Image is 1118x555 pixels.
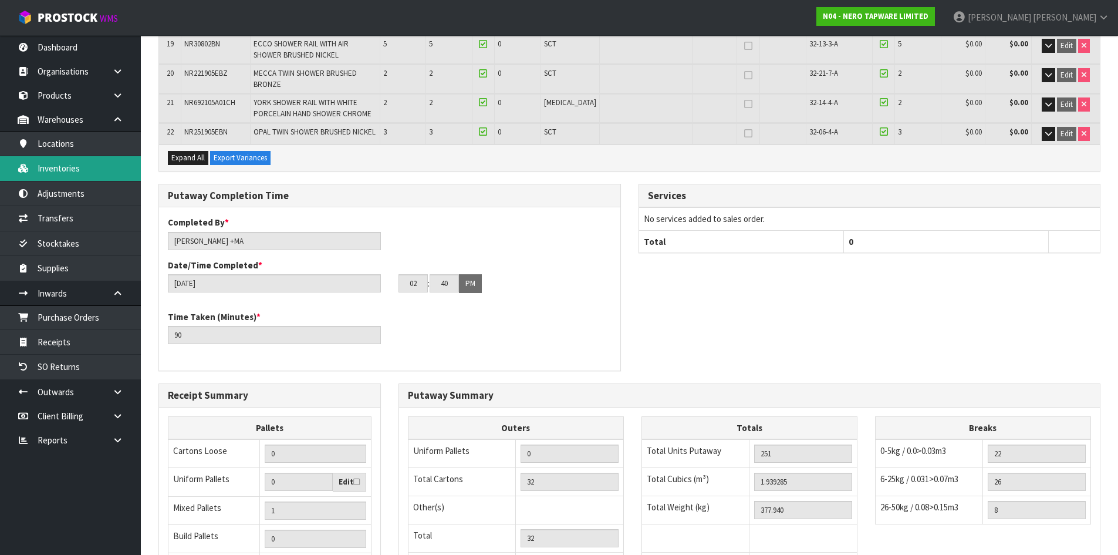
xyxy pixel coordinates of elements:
[639,230,844,253] th: Total
[184,39,220,49] span: NR30802BN
[1060,70,1073,80] span: Edit
[544,68,556,78] span: SCT
[641,416,857,439] th: Totals
[339,476,360,488] label: Edit
[254,68,357,89] span: MECCA TWIN SHOWER BRUSHED BRONZE
[167,127,174,137] span: 22
[648,190,1092,201] h3: Services
[168,326,381,344] input: Time Taken
[265,530,366,548] input: Manual
[408,390,1091,401] h3: Putaway Summary
[816,7,935,26] a: N04 - NERO TAPWARE LIMITED
[398,274,428,292] input: HH
[875,416,1090,439] th: Breaks
[100,13,118,24] small: WMS
[880,502,958,513] span: 26-50kg / 0.08>0.15m3
[429,39,433,49] span: 5
[1057,127,1076,141] button: Edit
[265,445,366,463] input: Manual
[167,68,174,78] span: 20
[167,97,174,107] span: 21
[265,473,333,491] input: Uniform Pallets
[168,524,260,553] td: Build Pallets
[1009,127,1028,137] strong: $0.00
[167,39,174,49] span: 19
[168,468,260,497] td: Uniform Pallets
[383,39,387,49] span: 5
[1057,97,1076,112] button: Edit
[809,127,838,137] span: 32-06-4-A
[1060,99,1073,109] span: Edit
[965,68,982,78] span: $0.00
[168,190,612,201] h3: Putaway Completion Time
[1033,12,1096,23] span: [PERSON_NAME]
[459,274,482,293] button: PM
[254,97,371,118] span: YORK SHOWER RAIL WITH WHITE PORCELAIN HAND SHOWER CHROME
[168,416,371,439] th: Pallets
[880,473,958,485] span: 6-25kg / 0.031>0.07m3
[168,216,229,228] label: Completed By
[1060,41,1073,51] span: Edit
[898,68,901,78] span: 2
[430,274,459,292] input: MM
[1060,129,1073,139] span: Edit
[809,97,838,107] span: 32-14-4-A
[429,127,433,137] span: 3
[383,97,387,107] span: 2
[168,151,208,165] button: Expand All
[383,68,387,78] span: 2
[498,68,501,78] span: 0
[1009,97,1028,107] strong: $0.00
[1057,68,1076,82] button: Edit
[168,496,260,524] td: Mixed Pallets
[498,39,501,49] span: 0
[544,127,556,137] span: SCT
[898,39,901,49] span: 5
[168,259,262,271] label: Date/Time Completed
[641,496,749,524] td: Total Weight (kg)
[254,39,349,59] span: ECCO SHOWER RAIL WITH AIR SHOWER BRUSHED NICKEL
[1057,39,1076,53] button: Edit
[383,127,387,137] span: 3
[168,390,371,401] h3: Receipt Summary
[408,416,623,439] th: Outers
[809,68,838,78] span: 32-21-7-A
[168,311,261,323] label: Time Taken (Minutes)
[168,274,381,292] input: Date/Time completed
[408,524,516,553] td: Total
[254,127,376,137] span: OPAL TWIN SHOWER BRUSHED NICKEL
[965,127,982,137] span: $0.00
[544,39,556,49] span: SCT
[880,445,946,456] span: 0-5kg / 0.0>0.03m3
[521,529,619,547] input: TOTAL PACKS
[641,468,749,496] td: Total Cubics (m³)
[823,11,928,21] strong: N04 - NERO TAPWARE LIMITED
[1009,39,1028,49] strong: $0.00
[184,127,228,137] span: NR251905EBN
[429,97,433,107] span: 2
[429,68,433,78] span: 2
[184,97,235,107] span: NR692105A01CH
[171,153,205,163] span: Expand All
[265,502,366,520] input: Manual
[544,97,596,107] span: [MEDICAL_DATA]
[428,274,430,293] td: :
[521,473,619,491] input: OUTERS TOTAL = CTN
[898,97,901,107] span: 2
[408,439,516,468] td: Uniform Pallets
[639,208,1100,230] td: No services added to sales order.
[408,496,516,524] td: Other(s)
[184,68,228,78] span: NR221905EBZ
[498,97,501,107] span: 0
[408,468,516,496] td: Total Cartons
[641,439,749,468] td: Total Units Putaway
[965,97,982,107] span: $0.00
[809,39,838,49] span: 32-13-3-A
[1009,68,1028,78] strong: $0.00
[18,10,32,25] img: cube-alt.png
[38,10,97,25] span: ProStock
[968,12,1031,23] span: [PERSON_NAME]
[168,439,260,468] td: Cartons Loose
[521,445,619,463] input: UNIFORM P LINES
[898,127,901,137] span: 3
